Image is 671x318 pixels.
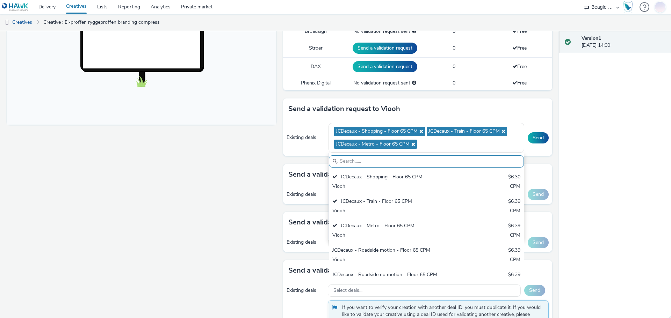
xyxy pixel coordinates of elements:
div: JCDecaux - Shopping - Floor 65 CPM [332,173,456,182]
span: 0 [453,80,455,86]
td: DAX [283,57,349,76]
span: Free [512,45,527,51]
span: JCDecaux - Train - Floor 65 CPM [428,128,500,134]
img: undefined Logo [2,3,29,12]
div: JCDecaux - Roadside no motion - Floor 65 CPM [332,271,456,279]
div: Viooh [332,232,456,240]
div: [DATE] 14:00 [582,35,665,49]
div: $6.30 [508,173,520,182]
button: Send a validation request [353,43,417,54]
div: Please select a deal below and click on Send to send a validation request to Broadsign. [412,28,416,35]
span: 0 [453,28,455,35]
a: Creative : El-proffen ryggeproffen branding compress [40,14,163,31]
div: Existing deals [287,239,325,246]
div: $6.39 [508,271,520,279]
div: CPM [510,232,520,240]
input: Search...... [329,155,524,168]
div: CPM [510,207,520,215]
button: Send [528,132,549,143]
div: Existing deals [287,287,324,294]
div: JCDecaux - Train - Floor 65 CPM [332,198,456,206]
button: Send [528,237,549,248]
a: Hawk Academy [623,1,636,13]
img: Jonas Bruzga [655,0,665,13]
div: $6.39 [508,198,520,206]
span: 0 [453,63,455,70]
h3: Send a validation request to Viooh [288,104,400,114]
div: CPM [510,256,520,264]
button: Send a validation request [353,61,417,72]
span: Select deals... [333,288,362,294]
div: CPM [510,281,520,289]
div: Viooh [332,281,456,289]
div: Existing deals [287,134,325,141]
h3: Send a validation request to Broadsign [288,169,414,180]
button: Send [524,285,545,296]
span: Free [512,80,527,86]
div: Viooh [332,183,456,191]
span: JCDecaux - Shopping - Floor 65 CPM [336,128,418,134]
div: Viooh [332,256,456,264]
img: dooh [3,19,10,26]
div: $6.39 [508,222,520,230]
button: Send [528,189,549,200]
td: Stroer [283,39,349,57]
div: JCDecaux - Metro - Floor 65 CPM [332,222,456,230]
strong: Version 1 [582,35,601,42]
td: Broadsign [283,24,349,39]
span: JCDecaux - Metro - Floor 65 CPM [336,141,410,147]
img: Hawk Academy [623,1,633,13]
div: Viooh [332,207,456,215]
td: Phenix Digital [283,76,349,90]
div: Existing deals [287,191,325,198]
h3: Send a validation request to Phenix Digital [288,265,426,276]
div: $6.39 [508,247,520,255]
h3: Send a validation request to MyAdbooker [288,217,423,228]
div: No validation request sent [353,80,417,87]
div: CPM [510,183,520,191]
span: 0 [453,45,455,51]
div: Please select a deal below and click on Send to send a validation request to Phenix Digital. [412,80,416,87]
span: Free [512,28,527,35]
div: JCDecaux - Roadside motion - Floor 65 CPM [332,247,456,255]
span: Free [512,63,527,70]
div: No validation request sent [353,28,417,35]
